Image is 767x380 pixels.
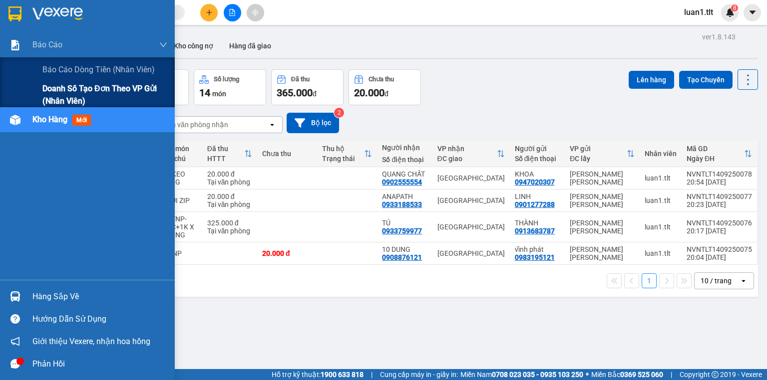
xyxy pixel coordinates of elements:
[10,314,20,324] span: question-circle
[515,145,560,153] div: Người gửi
[492,371,583,379] strong: 0708 023 035 - 0935 103 250
[382,170,427,178] div: QUANG CHẤT
[380,369,458,380] span: Cung cấp máy in - giấy in:
[369,76,394,83] div: Chưa thu
[629,71,674,89] button: Lên hàng
[207,192,252,200] div: 20.000 đ
[645,249,677,257] div: luan1.tlt
[701,276,732,286] div: 10 / trang
[207,145,244,153] div: Đã thu
[620,371,663,379] strong: 0369 525 060
[162,249,197,257] div: 1 HNP
[334,108,344,118] sup: 2
[159,120,228,130] div: Chọn văn phòng nhận
[32,357,167,372] div: Phản hồi
[32,289,167,304] div: Hàng sắp về
[642,273,657,288] button: 1
[515,253,555,261] div: 0983195121
[570,192,635,208] div: [PERSON_NAME] [PERSON_NAME]
[252,9,259,16] span: aim
[676,6,721,18] span: luan1.tlt
[32,38,62,51] span: Báo cáo
[515,170,560,178] div: KHOA
[687,200,752,208] div: 20:23 [DATE]
[162,155,197,163] div: Ghi chú
[382,192,427,200] div: ANAPATH
[162,170,197,186] div: 1K KEO VÀNG
[8,6,21,21] img: logo-vxr
[202,141,257,167] th: Toggle SortBy
[515,192,560,200] div: LINH
[229,9,236,16] span: file-add
[206,9,213,16] span: plus
[570,219,635,235] div: [PERSON_NAME] [PERSON_NAME]
[671,369,672,380] span: |
[687,178,752,186] div: 20:54 [DATE]
[291,76,310,83] div: Đã thu
[687,227,752,235] div: 20:17 [DATE]
[159,41,167,49] span: down
[212,90,226,98] span: món
[570,170,635,186] div: [PERSON_NAME] [PERSON_NAME]
[162,196,197,204] div: 1 TÚI ZIP
[515,178,555,186] div: 0947020307
[207,178,252,186] div: Tại văn phòng
[214,76,239,83] div: Số lượng
[272,369,364,380] span: Hỗ trợ kỹ thuật:
[515,200,555,208] div: 0901277288
[10,359,20,369] span: message
[731,4,738,11] sup: 8
[702,31,736,42] div: ver 1.8.143
[207,170,252,178] div: 20.000 đ
[268,121,276,129] svg: open
[10,337,20,346] span: notification
[166,34,221,58] button: Kho công nợ
[194,69,266,105] button: Số lượng14món
[437,155,497,163] div: ĐC giao
[744,4,761,21] button: caret-down
[437,196,505,204] div: [GEOGRAPHIC_DATA]
[687,155,744,163] div: Ngày ĐH
[349,69,421,105] button: Chưa thu20.000đ
[740,277,748,285] svg: open
[570,145,627,153] div: VP gửi
[748,8,757,17] span: caret-down
[645,196,677,204] div: luan1.tlt
[437,145,497,153] div: VP nhận
[42,63,155,76] span: Báo cáo dòng tiền (Nhân Viên)
[371,369,373,380] span: |
[322,145,364,153] div: Thu hộ
[382,219,427,227] div: TÚ
[247,4,264,21] button: aim
[382,253,422,261] div: 0908876121
[687,253,752,261] div: 20:04 [DATE]
[10,40,20,50] img: solution-icon
[687,170,752,178] div: NVNTLT1409250078
[10,115,20,125] img: warehouse-icon
[313,90,317,98] span: đ
[432,141,510,167] th: Toggle SortBy
[32,335,150,348] span: Giới thiệu Vexere, nhận hoa hồng
[515,227,555,235] div: 0913683787
[437,249,505,257] div: [GEOGRAPHIC_DATA]
[322,155,364,163] div: Trạng thái
[382,227,422,235] div: 0933759977
[570,245,635,261] div: [PERSON_NAME] [PERSON_NAME]
[687,192,752,200] div: NVNTLT1409250077
[687,219,752,227] div: NVNTLT1409250076
[382,144,427,152] div: Người nhận
[162,215,197,239] div: 10 TNP-BNC+1K X TRẮNG
[687,245,752,253] div: NVNTLT1409250075
[32,312,167,327] div: Hướng dẫn sử dụng
[384,90,388,98] span: đ
[437,174,505,182] div: [GEOGRAPHIC_DATA]
[645,174,677,182] div: luan1.tlt
[570,155,627,163] div: ĐC lấy
[382,245,427,253] div: 10 DUNG
[354,87,384,99] span: 20.000
[262,249,312,257] div: 20.000 đ
[72,115,91,126] span: mới
[10,291,20,302] img: warehouse-icon
[726,8,735,17] img: icon-new-feature
[437,223,505,231] div: [GEOGRAPHIC_DATA]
